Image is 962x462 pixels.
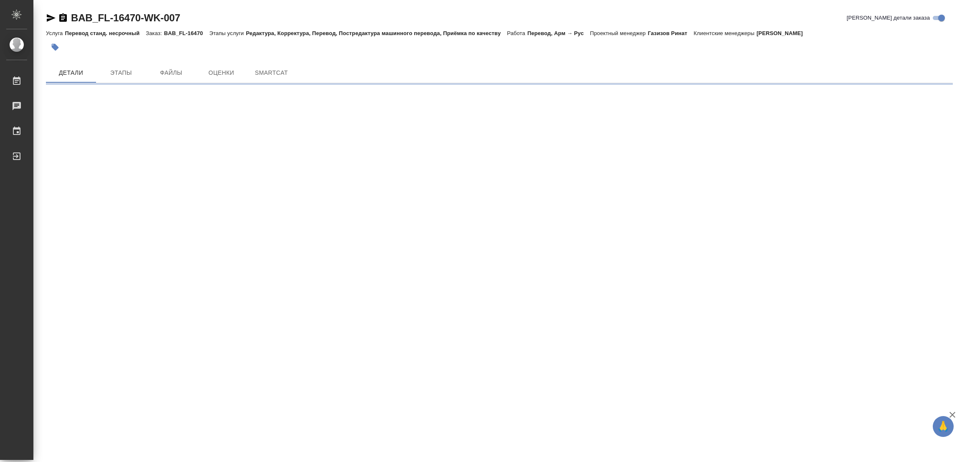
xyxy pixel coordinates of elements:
span: Этапы [101,68,141,78]
span: Детали [51,68,91,78]
p: BAB_FL-16470 [164,30,209,36]
p: Заказ: [146,30,164,36]
p: Клиентские менеджеры [694,30,757,36]
p: Работа [507,30,527,36]
span: SmartCat [251,68,291,78]
button: Добавить тэг [46,38,64,56]
span: Файлы [151,68,191,78]
p: Редактура, Корректура, Перевод, Постредактура машинного перевода, Приёмка по качеству [246,30,507,36]
span: 🙏 [936,418,950,435]
span: Оценки [201,68,241,78]
p: Перевод, Арм → Рус [527,30,590,36]
button: Скопировать ссылку для ЯМессенджера [46,13,56,23]
button: Скопировать ссылку [58,13,68,23]
p: Проектный менеджер [590,30,648,36]
span: [PERSON_NAME] детали заказа [847,14,930,22]
p: Услуга [46,30,65,36]
p: Газизов Ринат [648,30,694,36]
button: 🙏 [933,416,954,437]
a: BAB_FL-16470-WK-007 [71,12,180,23]
p: [PERSON_NAME] [757,30,809,36]
p: Этапы услуги [209,30,246,36]
p: Перевод станд. несрочный [65,30,146,36]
